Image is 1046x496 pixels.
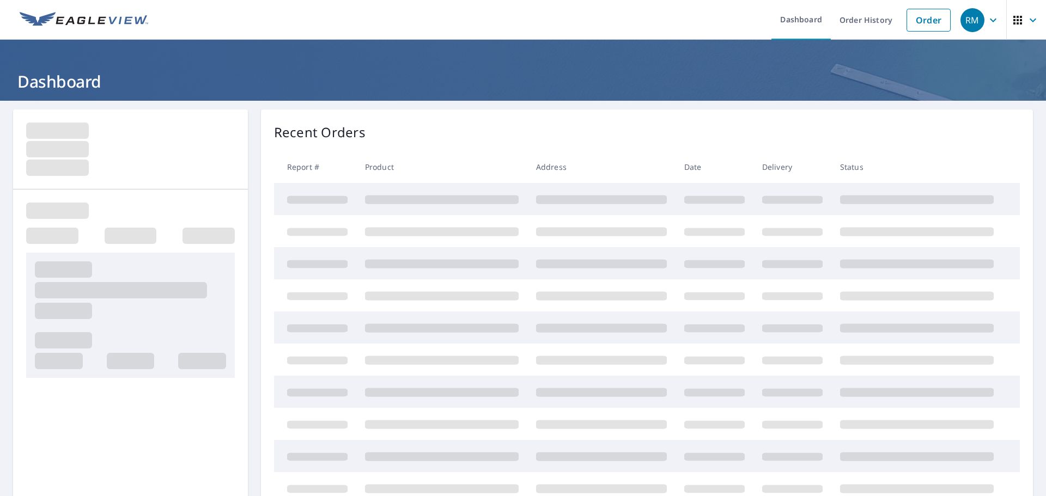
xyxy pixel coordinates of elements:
[356,151,527,183] th: Product
[831,151,1002,183] th: Status
[753,151,831,183] th: Delivery
[13,70,1033,93] h1: Dashboard
[676,151,753,183] th: Date
[527,151,676,183] th: Address
[907,9,951,32] a: Order
[960,8,984,32] div: RM
[274,123,366,142] p: Recent Orders
[274,151,356,183] th: Report #
[20,12,148,28] img: EV Logo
